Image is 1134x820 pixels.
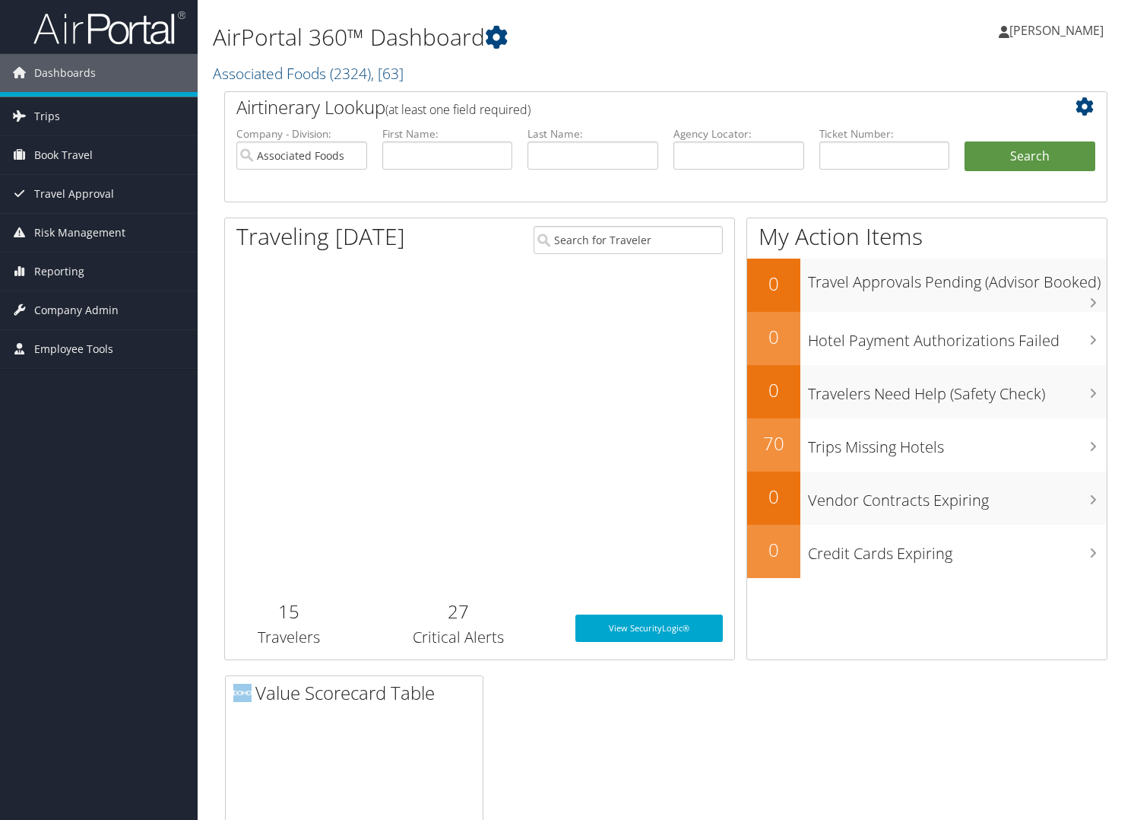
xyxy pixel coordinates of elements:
a: 0Credit Cards Expiring [747,525,1107,578]
h2: Airtinerary Lookup [236,94,1022,120]
button: Search [965,141,1095,172]
h3: Travelers Need Help (Safety Check) [808,376,1107,405]
label: Last Name: [527,126,658,141]
a: 0Travelers Need Help (Safety Check) [747,365,1107,418]
a: 0Travel Approvals Pending (Advisor Booked) [747,259,1107,312]
h3: Hotel Payment Authorizations Failed [808,323,1107,351]
span: [PERSON_NAME] [1009,22,1104,39]
label: First Name: [382,126,513,141]
h3: Trips Missing Hotels [808,429,1107,458]
a: 70Trips Missing Hotels [747,418,1107,472]
a: 0Vendor Contracts Expiring [747,472,1107,525]
h2: 70 [747,431,800,456]
label: Agency Locator: [673,126,804,141]
img: airportal-logo.png [33,10,185,46]
span: Trips [34,97,60,135]
h2: 27 [363,599,553,625]
span: Dashboards [34,54,96,92]
span: Company Admin [34,291,119,329]
h2: 0 [747,377,800,403]
h2: 0 [747,484,800,510]
h2: 0 [747,271,800,297]
a: [PERSON_NAME] [999,8,1119,53]
span: ( 2324 ) [330,63,371,84]
h1: AirPortal 360™ Dashboard [213,21,817,53]
label: Company - Division: [236,126,367,141]
h3: Vendor Contracts Expiring [808,482,1107,511]
h2: 0 [747,324,800,350]
a: 0Hotel Payment Authorizations Failed [747,312,1107,365]
input: Search for Traveler [534,226,723,254]
h2: 0 [747,537,800,563]
a: View SecurityLogic® [575,615,722,642]
span: Travel Approval [34,175,114,213]
span: , [ 63 ] [371,63,404,84]
h3: Credit Cards Expiring [808,536,1107,564]
span: Book Travel [34,136,93,174]
span: Employee Tools [34,330,113,368]
h3: Critical Alerts [363,627,553,648]
h2: Value Scorecard Table [233,680,483,706]
img: domo-logo.png [233,684,252,702]
h2: 15 [236,599,341,625]
span: (at least one field required) [385,101,531,118]
h1: Traveling [DATE] [236,221,405,253]
h3: Travelers [236,627,341,648]
h1: My Action Items [747,221,1107,253]
h3: Travel Approvals Pending (Advisor Booked) [808,264,1107,293]
label: Ticket Number: [819,126,950,141]
a: Associated Foods [213,63,404,84]
span: Reporting [34,253,84,291]
span: Risk Management [34,214,125,252]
